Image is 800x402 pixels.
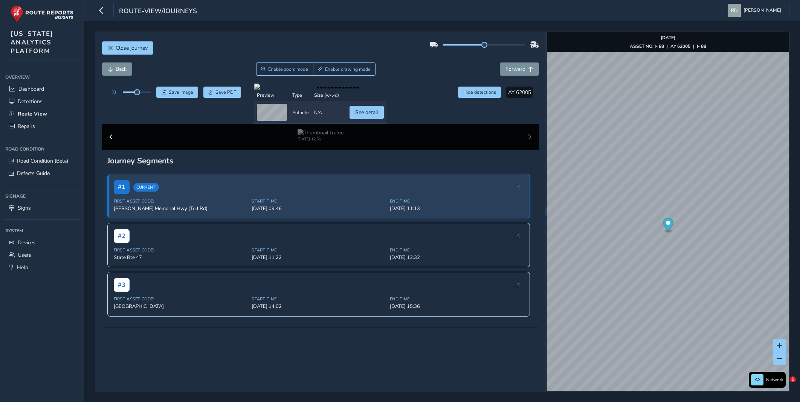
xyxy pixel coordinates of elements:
[102,41,153,55] button: Close journey
[5,83,79,95] a: Dashboard
[325,66,371,72] span: Enable drawing mode
[252,247,385,253] span: Start Time:
[18,110,47,117] span: Route View
[114,198,247,204] span: First Asset Code:
[505,65,525,73] span: Forward
[17,264,28,271] span: Help
[728,4,741,17] img: diamond-layout
[11,29,53,55] span: [US_STATE] ANALYTICS PLATFORM
[114,296,247,302] span: First Asset Code:
[290,101,311,124] td: Pothole
[156,87,198,98] button: Save
[661,35,675,41] strong: [DATE]
[256,62,313,76] button: Zoom
[102,62,132,76] button: Back
[5,225,79,236] div: System
[252,254,385,261] span: [DATE] 11:22
[500,62,539,76] button: Forward
[203,87,241,98] button: PDF
[252,205,385,212] span: [DATE] 09:46
[18,98,43,105] span: Detections
[313,62,376,76] button: Draw
[116,44,148,52] span: Close journey
[311,101,342,124] td: N/A
[790,376,796,382] span: 1
[5,167,79,180] a: Defects Guide
[5,261,79,274] a: Help
[114,303,247,310] span: [GEOGRAPHIC_DATA]
[114,180,130,194] span: # 1
[298,136,344,142] div: [DATE] 12:56
[252,303,385,310] span: [DATE] 14:02
[5,249,79,261] a: Users
[298,129,344,136] img: Thumbnail frame
[390,198,524,204] span: End Time:
[350,106,384,119] button: See detail
[744,4,781,17] span: [PERSON_NAME]
[390,254,524,261] span: [DATE] 13:32
[5,236,79,249] a: Devices
[252,296,385,302] span: Start Time:
[18,85,44,93] span: Dashboard
[107,155,534,166] div: Journey Segments
[18,251,31,259] span: Users
[5,95,79,108] a: Detections
[268,66,308,72] span: Enable zoom mode
[18,204,31,212] span: Signs
[252,198,385,204] span: Start Time:
[390,247,524,253] span: End Time:
[215,89,236,95] span: Save PDF
[463,89,496,95] span: Hide detections
[116,65,127,73] span: Back
[774,376,792,394] iframe: Intercom live chat
[5,72,79,83] div: Overview
[169,89,193,95] span: Save image
[17,157,68,164] span: Road Condition (Beta)
[458,87,501,98] button: Hide detections
[5,108,79,120] a: Route View
[630,43,664,49] strong: ASSET NO. I- 88
[114,278,130,292] span: # 3
[766,377,783,383] span: Network
[133,183,159,192] span: Current
[18,123,35,130] span: Repairs
[390,296,524,302] span: End Time:
[355,109,378,116] span: See detail
[5,202,79,214] a: Signs
[114,229,130,243] span: # 2
[114,247,247,253] span: First Asset Code:
[5,143,79,155] div: Road Condition
[390,303,524,310] span: [DATE] 15:36
[114,205,247,212] span: [PERSON_NAME] Memorial Hwy (Toll Rd)
[119,6,197,17] span: route-view/journeys
[5,155,79,167] a: Road Condition (Beta)
[5,120,79,132] a: Repairs
[5,190,79,202] div: Signage
[11,5,73,22] img: rr logo
[728,4,784,17] button: [PERSON_NAME]
[114,254,247,261] span: State Rte 47
[630,43,706,49] div: | |
[508,89,531,96] span: AY 62005
[663,218,673,233] div: Map marker
[670,43,690,49] strong: AY 62005
[697,43,706,49] strong: I- 88
[17,170,50,177] span: Defects Guide
[390,205,524,212] span: [DATE] 11:13
[18,239,35,246] span: Devices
